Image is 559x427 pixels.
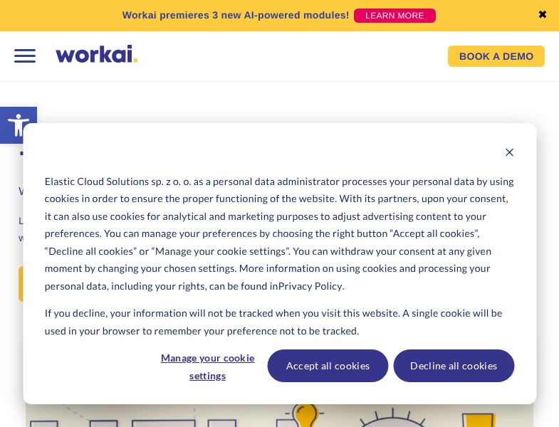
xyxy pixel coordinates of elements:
a: LEARN MORE [354,9,436,23]
button: Dismiss cookie banner [504,145,514,163]
p: Looking for new challenges or just tired of a boring software house reality? Let us show you what... [19,212,540,246]
a: BOOK A DEMO [448,46,545,67]
a: Privacy Policy [278,278,343,295]
p: Workai premieres 3 new AI-powered modules! [122,8,350,23]
a: APPLY [DATE]! [19,266,137,302]
a: ✖ [538,10,548,21]
p: If you decline, your information will not be tracked when you visit this website. A single cookie... [45,305,514,339]
button: Accept all cookies [268,349,389,382]
p: Elastic Cloud Solutions sp. z o. o. as a personal data administrator processes your personal data... [45,173,514,295]
div: Cookie banner [23,123,536,404]
button: Decline all cookies [393,349,514,382]
h1: .NET Developer (Support & Service) [19,132,540,164]
button: Manage your cookie settings [153,349,263,382]
h3: We are looking for a .NET Developer to actively support our Support & Service Team. [19,184,540,201]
